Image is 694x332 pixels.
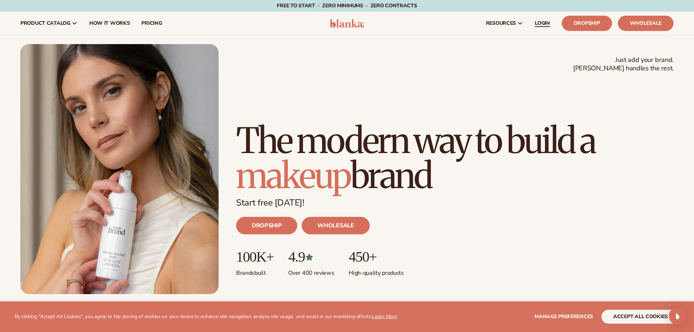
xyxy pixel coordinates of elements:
p: Over 400 reviews [288,265,334,277]
p: Start free [DATE]! [236,198,674,208]
a: pricing [136,12,168,35]
a: product catalog [15,12,83,35]
p: 100K+ [236,249,274,265]
h1: The modern way to build a brand [236,123,674,193]
a: Dropship [562,16,612,31]
span: makeup [236,154,350,198]
button: accept all cookies [601,310,679,324]
img: logo [330,19,364,28]
span: Free to start · ZERO minimums · ZERO contracts [277,2,417,9]
span: product catalog [20,20,70,26]
a: LOGIN [529,12,556,35]
a: How It Works [83,12,136,35]
div: Open Intercom Messenger [669,307,686,325]
a: Wholesale [618,16,674,31]
img: Blanka hero private label beauty Female holding tanning mousse [20,44,219,294]
a: resources [480,12,529,35]
span: How It Works [89,20,130,26]
p: Brands built [236,265,274,277]
span: Manage preferences [534,313,593,320]
p: 450+ [349,249,404,265]
span: LOGIN [535,20,550,26]
p: High-quality products [349,265,404,277]
span: Just add your brand. [PERSON_NAME] handles the rest. [573,56,674,73]
button: Manage preferences [534,310,593,324]
a: DROPSHIP [236,217,297,234]
span: pricing [141,20,162,26]
a: Learn More [372,313,397,320]
a: WHOLESALE [302,217,369,234]
p: 4.9 [288,249,334,265]
p: By clicking "Accept All Cookies", you agree to the storing of cookies on your device to enhance s... [15,314,397,320]
span: resources [486,20,516,26]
